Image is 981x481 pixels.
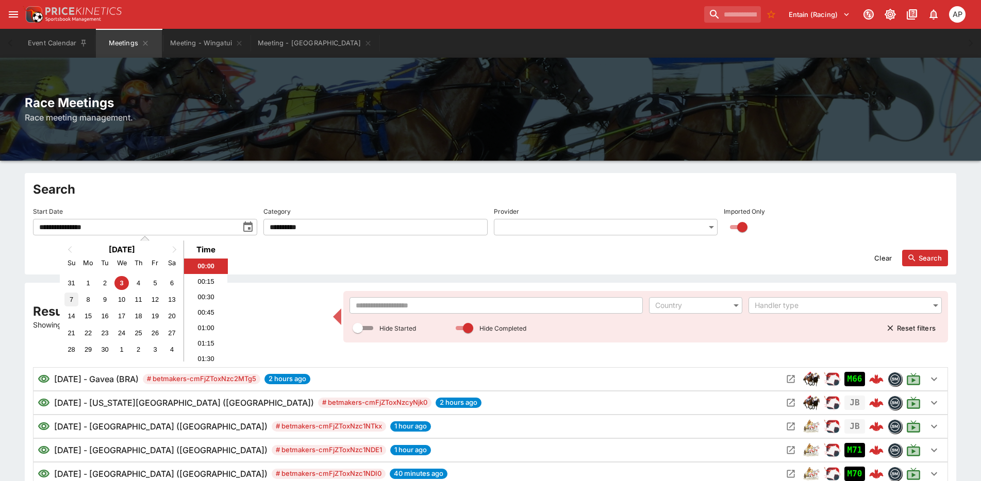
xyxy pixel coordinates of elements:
span: 1 hour ago [390,445,431,455]
img: racing.png [824,418,840,435]
img: racing.png [824,394,840,411]
div: Choose Tuesday, September 2nd, 2025 [98,276,112,290]
img: betmakers.png [888,443,902,457]
div: Choose Thursday, September 25th, 2025 [131,326,145,340]
div: Time [187,245,225,254]
svg: Live [906,396,921,410]
h6: [DATE] - [GEOGRAPHIC_DATA] ([GEOGRAPHIC_DATA]) [54,444,268,456]
div: Imported to Jetbet as OPEN [844,443,865,457]
div: Tuesday [98,256,112,270]
div: Choose Monday, September 15th, 2025 [81,309,95,323]
span: 2 hours ago [264,374,310,384]
div: Choose Saturday, September 27th, 2025 [165,326,179,340]
p: Imported Only [724,207,765,216]
div: Choose Thursday, September 11th, 2025 [131,293,145,306]
div: horse_racing [803,371,820,387]
div: Choose Friday, September 26th, 2025 [148,326,162,340]
svg: Live [906,372,921,386]
span: # betmakers-cmFjZToxNzcyNjk0 [318,398,431,408]
button: Open Meeting [783,442,799,458]
li: 00:30 [184,289,228,305]
div: Choose Sunday, September 7th, 2025 [64,293,78,306]
div: Choose Friday, September 12th, 2025 [148,293,162,306]
div: Choose Thursday, October 2nd, 2025 [131,342,145,356]
div: Choose Saturday, September 6th, 2025 [165,276,179,290]
span: # betmakers-cmFjZToxNzc1NDI0 [272,469,386,479]
h6: [DATE] - [GEOGRAPHIC_DATA] ([GEOGRAPHIC_DATA]) [54,468,268,480]
img: logo-cerberus--red.svg [869,396,884,410]
h2: [DATE] [60,245,184,254]
img: logo-cerberus--red.svg [869,443,884,457]
button: Event Calendar [22,29,94,58]
svg: Visible [38,468,50,480]
p: Hide Completed [479,324,526,333]
img: harness_racing.png [803,442,820,458]
div: Handler type [755,300,925,311]
img: betmakers.png [888,396,902,409]
span: 40 minutes ago [390,469,447,479]
div: Choose Tuesday, September 9th, 2025 [98,293,112,306]
div: Choose Wednesday, September 17th, 2025 [114,309,128,323]
ul: Time [184,259,228,362]
button: Open Meeting [783,371,799,387]
li: 00:00 [184,259,228,274]
div: Country [655,300,726,311]
div: Choose Sunday, September 14th, 2025 [64,309,78,323]
h6: [DATE] - [GEOGRAPHIC_DATA] ([GEOGRAPHIC_DATA]) [54,420,268,433]
button: open drawer [4,5,23,24]
button: Meeting - Wingatui [164,29,250,58]
p: Showing 44 of 83 results [33,319,327,330]
div: Choose Monday, September 29th, 2025 [81,342,95,356]
span: 1 hour ago [390,421,431,432]
div: Jetbet not yet mapped [844,419,865,434]
div: horse_racing [803,394,820,411]
img: betmakers.png [888,420,902,433]
div: Choose Monday, September 8th, 2025 [81,293,95,306]
span: # betmakers-cmFjZToxNzc1NDE1 [272,445,386,455]
div: betmakers [888,419,902,434]
p: Provider [494,207,519,216]
button: Documentation [903,5,921,24]
button: Notifications [924,5,943,24]
div: Choose Tuesday, September 30th, 2025 [98,342,112,356]
img: Sportsbook Management [45,17,101,22]
li: 01:15 [184,336,228,351]
p: Category [263,207,291,216]
div: Month September, 2025 [63,274,180,358]
div: Choose Thursday, September 4th, 2025 [131,276,145,290]
button: Meeting - Gloucester Park [252,29,378,58]
p: Hide Started [379,324,416,333]
li: 00:15 [184,274,228,289]
div: Choose Thursday, September 18th, 2025 [131,309,145,323]
img: PriceKinetics Logo [23,4,43,25]
div: Choose Tuesday, September 16th, 2025 [98,309,112,323]
button: Search [902,250,948,266]
div: Choose Wednesday, September 10th, 2025 [114,293,128,306]
button: Allan Pollitt [946,3,969,26]
svg: Live [906,419,921,434]
button: Open Meeting [783,418,799,435]
div: Choose Friday, September 5th, 2025 [148,276,162,290]
img: harness_racing.png [803,418,820,435]
div: betmakers [888,467,902,481]
button: No Bookmarks [763,6,779,23]
div: Choose Sunday, August 31st, 2025 [64,276,78,290]
div: Saturday [165,256,179,270]
div: Choose Saturday, September 20th, 2025 [165,309,179,323]
h6: [DATE] - Gavea (BRA) [54,373,139,385]
div: Allan Pollitt [949,6,966,23]
div: Choose Friday, September 19th, 2025 [148,309,162,323]
h2: Race Meetings [25,95,956,111]
button: Open Meeting [783,394,799,411]
img: logo-cerberus--red.svg [869,372,884,386]
div: harness_racing [803,442,820,458]
button: Select Tenant [783,6,856,23]
img: horse_racing.png [803,394,820,411]
div: Choose Monday, September 1st, 2025 [81,276,95,290]
li: 01:30 [184,351,228,367]
div: Choose Sunday, September 21st, 2025 [64,326,78,340]
div: betmakers [888,396,902,410]
svg: Visible [38,420,50,433]
div: ParallelRacing Handler [824,442,840,458]
div: Friday [148,256,162,270]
